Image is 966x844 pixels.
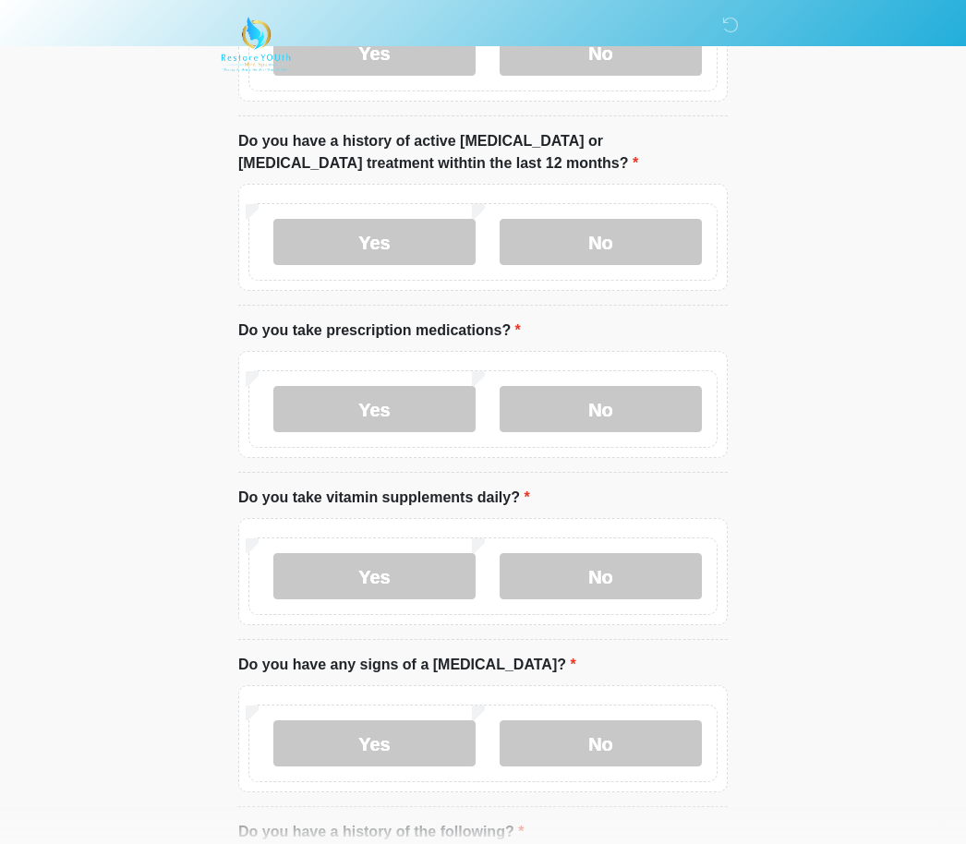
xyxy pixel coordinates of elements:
img: Restore YOUth Med Spa Logo [220,14,291,75]
label: Yes [273,386,476,432]
label: No [500,386,702,432]
label: Do you take prescription medications? [238,320,521,342]
label: Yes [273,553,476,599]
label: Do you have a history of active [MEDICAL_DATA] or [MEDICAL_DATA] treatment withtin the last 12 mo... [238,130,728,175]
label: No [500,219,702,265]
label: Do you take vitamin supplements daily? [238,487,530,509]
label: Yes [273,720,476,766]
label: Do you have a history of the following? [238,821,524,843]
label: No [500,553,702,599]
label: No [500,720,702,766]
label: Yes [273,219,476,265]
label: Do you have any signs of a [MEDICAL_DATA]? [238,654,576,676]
